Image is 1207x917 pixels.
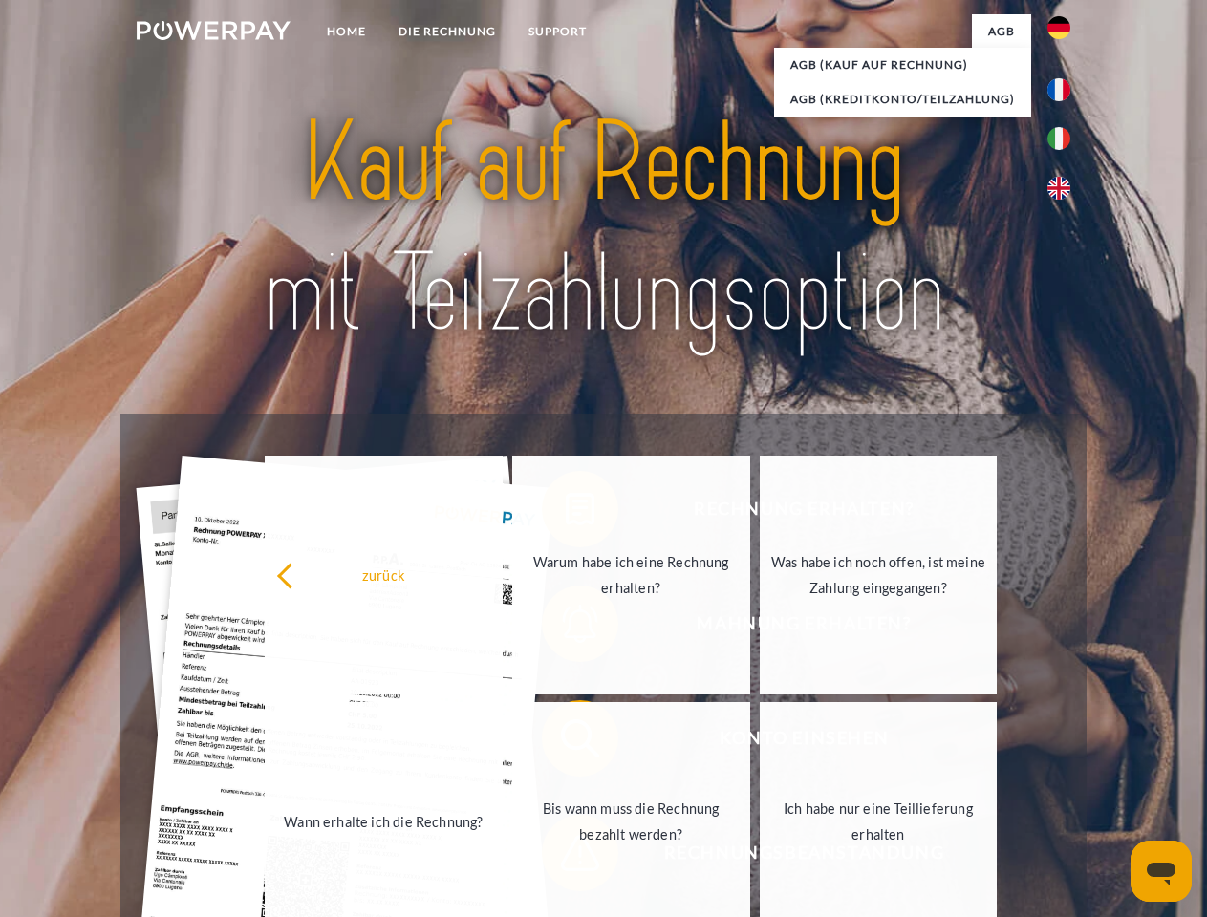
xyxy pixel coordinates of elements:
img: title-powerpay_de.svg [183,92,1024,366]
iframe: Schaltfläche zum Öffnen des Messaging-Fensters [1131,841,1192,902]
div: Wann erhalte ich die Rechnung? [276,808,491,834]
img: logo-powerpay-white.svg [137,21,291,40]
img: en [1047,177,1070,200]
div: Was habe ich noch offen, ist meine Zahlung eingegangen? [771,549,986,601]
div: Bis wann muss die Rechnung bezahlt werden? [524,796,739,847]
a: agb [972,14,1031,49]
a: AGB (Kreditkonto/Teilzahlung) [774,82,1031,117]
a: Home [311,14,382,49]
img: fr [1047,78,1070,101]
div: zurück [276,562,491,587]
img: de [1047,16,1070,39]
img: it [1047,127,1070,150]
div: Ich habe nur eine Teillieferung erhalten [771,796,986,847]
a: AGB (Kauf auf Rechnung) [774,48,1031,82]
div: Warum habe ich eine Rechnung erhalten? [524,549,739,601]
a: DIE RECHNUNG [382,14,512,49]
a: Was habe ich noch offen, ist meine Zahlung eingegangen? [760,456,998,694]
a: SUPPORT [512,14,603,49]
